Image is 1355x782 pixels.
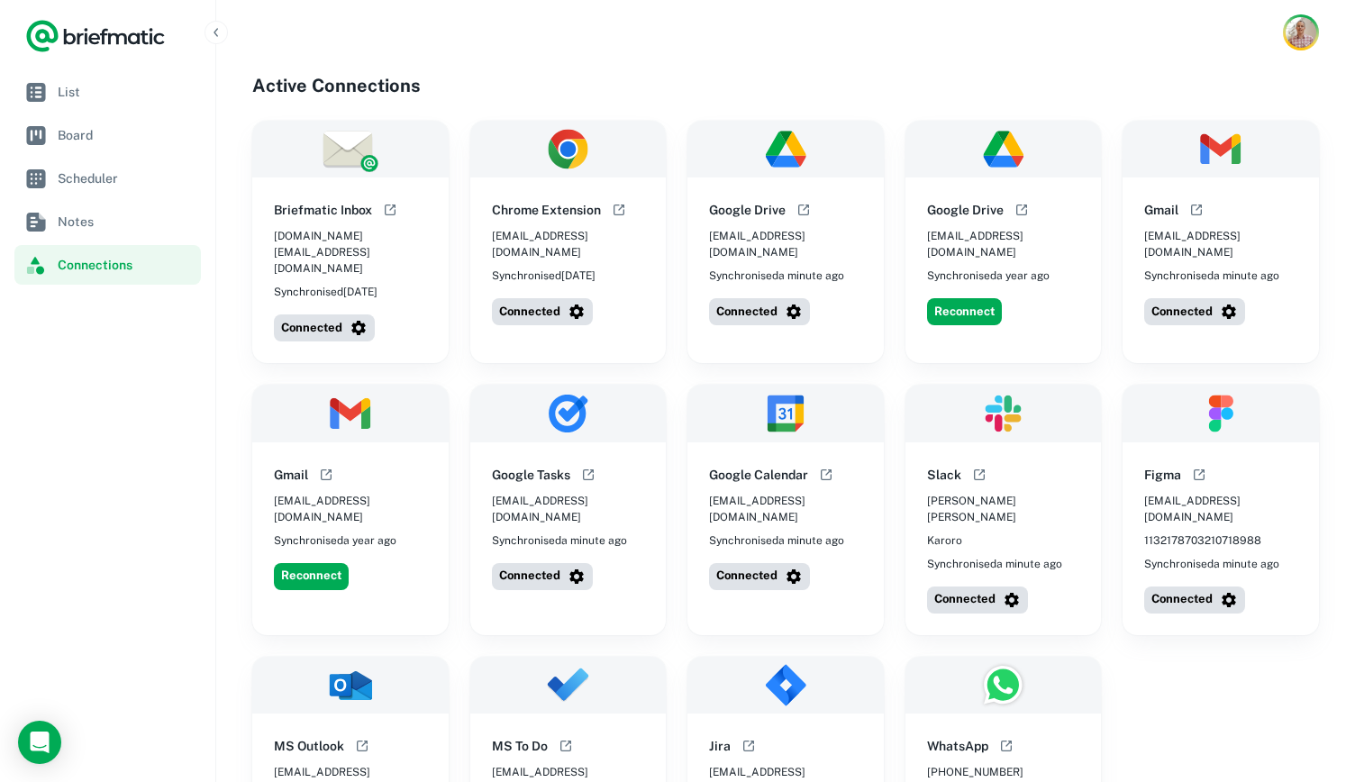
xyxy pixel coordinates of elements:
[1286,17,1316,48] img: Rob Mark
[709,736,731,756] h6: Jira
[1144,200,1178,220] h6: Gmail
[58,255,194,275] span: Connections
[58,82,194,102] span: List
[927,532,962,549] span: Karoro
[1186,199,1207,221] button: Open help documentation
[1144,586,1245,614] button: Connected
[1144,493,1297,525] span: [EMAIL_ADDRESS][DOMAIN_NAME]
[14,115,201,155] a: Board
[927,298,1002,325] button: Reconnect
[274,228,427,277] span: [DOMAIN_NAME][EMAIL_ADDRESS][DOMAIN_NAME]
[1123,121,1319,177] img: Gmail
[470,385,667,441] img: Google Tasks
[14,202,201,241] a: Notes
[492,563,593,590] button: Connected
[927,268,1050,284] span: Synchronised a year ago
[492,200,601,220] h6: Chrome Extension
[379,199,401,221] button: Open help documentation
[577,464,599,486] button: Open help documentation
[14,72,201,112] a: List
[58,125,194,145] span: Board
[927,200,1004,220] h6: Google Drive
[555,735,577,757] button: Open help documentation
[252,72,1319,99] h4: Active Connections
[274,200,372,220] h6: Briefmatic Inbox
[996,735,1017,757] button: Open help documentation
[274,314,375,341] button: Connected
[274,465,308,485] h6: Gmail
[793,199,814,221] button: Open help documentation
[14,159,201,198] a: Scheduler
[274,493,427,525] span: [EMAIL_ADDRESS][DOMAIN_NAME]
[492,268,596,284] span: Synchronised [DATE]
[1144,532,1261,549] span: 1132178703210718988
[25,18,166,54] a: Logo
[274,736,344,756] h6: MS Outlook
[927,493,1080,525] span: [PERSON_NAME] [PERSON_NAME]
[1144,298,1245,325] button: Connected
[709,200,786,220] h6: Google Drive
[470,121,667,177] img: Chrome Extension
[58,168,194,188] span: Scheduler
[1144,268,1279,284] span: Synchronised a minute ago
[687,121,884,177] img: Google Drive
[252,657,449,714] img: MS Outlook
[252,385,449,441] img: Gmail
[709,268,844,284] span: Synchronised a minute ago
[927,556,1062,572] span: Synchronised a minute ago
[58,212,194,232] span: Notes
[1123,385,1319,441] img: Figma
[709,532,844,549] span: Synchronised a minute ago
[608,199,630,221] button: Open help documentation
[470,657,667,714] img: MS To Do
[274,563,349,590] button: Reconnect
[1011,199,1032,221] button: Open help documentation
[274,284,377,300] span: Synchronised [DATE]
[905,385,1102,441] img: Slack
[815,464,837,486] button: Open help documentation
[492,228,645,260] span: [EMAIL_ADDRESS][DOMAIN_NAME]
[709,563,810,590] button: Connected
[687,657,884,714] img: Jira
[927,228,1080,260] span: [EMAIL_ADDRESS][DOMAIN_NAME]
[1283,14,1319,50] button: Account button
[274,532,396,549] span: Synchronised a year ago
[492,493,645,525] span: [EMAIL_ADDRESS][DOMAIN_NAME]
[738,735,759,757] button: Open help documentation
[18,721,61,764] div: Load Chat
[492,532,627,549] span: Synchronised a minute ago
[492,465,570,485] h6: Google Tasks
[252,121,449,177] img: Briefmatic Inbox
[927,736,988,756] h6: WhatsApp
[492,298,593,325] button: Connected
[709,493,862,525] span: [EMAIL_ADDRESS][DOMAIN_NAME]
[969,464,990,486] button: Open help documentation
[1188,464,1210,486] button: Open help documentation
[927,764,1023,780] span: [PHONE_NUMBER]
[687,385,884,441] img: Google Calendar
[927,465,961,485] h6: Slack
[492,736,548,756] h6: MS To Do
[1144,556,1279,572] span: Synchronised a minute ago
[927,586,1028,614] button: Connected
[1144,228,1297,260] span: [EMAIL_ADDRESS][DOMAIN_NAME]
[905,121,1102,177] img: Google Drive
[315,464,337,486] button: Open help documentation
[351,735,373,757] button: Open help documentation
[709,298,810,325] button: Connected
[1144,465,1181,485] h6: Figma
[14,245,201,285] a: Connections
[905,657,1102,714] img: WhatsApp
[709,465,808,485] h6: Google Calendar
[709,228,862,260] span: [EMAIL_ADDRESS][DOMAIN_NAME]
